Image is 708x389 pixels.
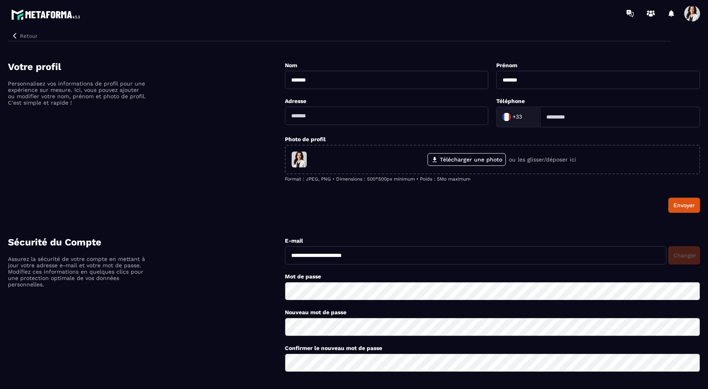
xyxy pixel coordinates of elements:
label: Nom [285,62,297,68]
img: Country Flag [499,109,515,125]
h4: Sécurité du Compte [8,237,285,248]
img: logo [11,7,83,22]
label: Prénom [496,62,517,68]
label: Photo de profil [285,136,326,142]
p: ou les glisser/déposer ici [509,156,576,163]
button: Retour [8,31,41,41]
label: Mot de passe [285,273,321,280]
label: Téléphone [496,98,525,104]
p: Format : JPEG, PNG • Dimensions : 500*500px minimum • Poids : 5Mo maximum [285,176,700,182]
span: +33 [513,113,522,121]
label: Adresse [285,98,306,104]
button: Envoyer [668,198,700,213]
p: Assurez la sécurité de votre compte en mettant à jour votre adresse e-mail et votre mot de passe.... [8,256,147,288]
label: Confirmer le nouveau mot de passe [285,345,382,351]
h4: Votre profil [8,61,285,72]
label: E-mail [285,237,303,244]
p: Personnalisez vos informations de profil pour une expérience sur mesure. Ici, vous pouvez ajouter... [8,80,147,106]
label: Nouveau mot de passe [285,309,346,315]
div: Search for option [496,107,540,127]
input: Search for option [524,111,532,123]
label: Télécharger une photo [428,153,506,166]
